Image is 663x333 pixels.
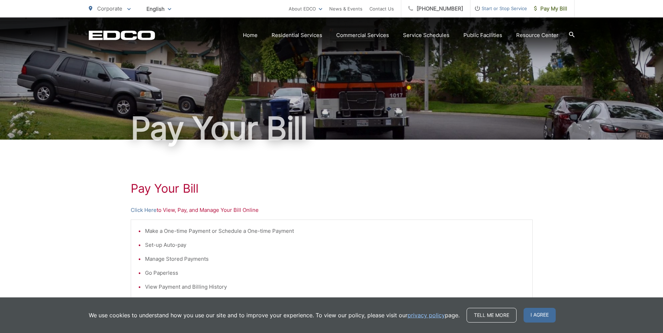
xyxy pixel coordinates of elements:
[145,227,525,235] li: Make a One-time Payment or Schedule a One-time Payment
[516,31,558,39] a: Resource Center
[145,241,525,249] li: Set-up Auto-pay
[329,5,362,13] a: News & Events
[131,206,533,214] p: to View, Pay, and Manage Your Bill Online
[131,182,533,195] h1: Pay Your Bill
[463,31,502,39] a: Public Facilities
[145,283,525,291] li: View Payment and Billing History
[97,5,122,12] span: Corporate
[243,31,258,39] a: Home
[524,308,556,323] span: I agree
[403,31,449,39] a: Service Schedules
[89,311,460,319] p: We use cookies to understand how you use our site and to improve your experience. To view our pol...
[141,3,176,15] span: English
[89,111,575,146] h1: Pay Your Bill
[89,30,155,40] a: EDCD logo. Return to the homepage.
[467,308,517,323] a: Tell me more
[336,31,389,39] a: Commercial Services
[289,5,322,13] a: About EDCO
[145,255,525,263] li: Manage Stored Payments
[534,5,567,13] span: Pay My Bill
[369,5,394,13] a: Contact Us
[131,206,157,214] a: Click Here
[272,31,322,39] a: Residential Services
[145,269,525,277] li: Go Paperless
[408,311,445,319] a: privacy policy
